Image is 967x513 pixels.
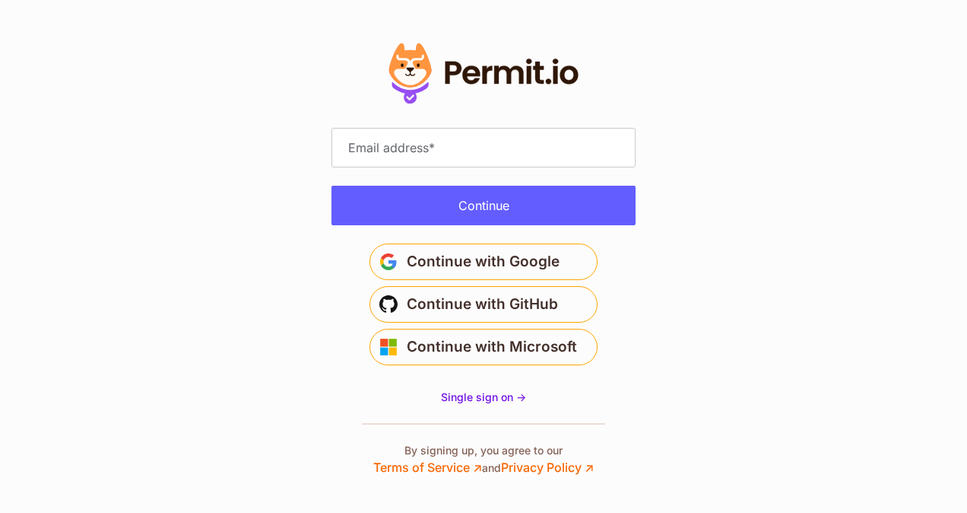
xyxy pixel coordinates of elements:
[407,335,577,359] span: Continue with Microsoft
[331,186,636,225] button: Continue
[407,250,560,274] span: Continue with Google
[369,286,598,323] button: Continue with GitHub
[373,460,482,475] a: Terms of Service ↗
[369,244,598,280] button: Continue with Google
[441,390,526,405] a: Single sign on ->
[373,443,594,476] p: By signing up, you agree to our and
[441,390,526,403] span: Single sign on ->
[369,329,598,365] button: Continue with Microsoft
[501,460,594,475] a: Privacy Policy ↗
[407,292,558,317] span: Continue with GitHub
